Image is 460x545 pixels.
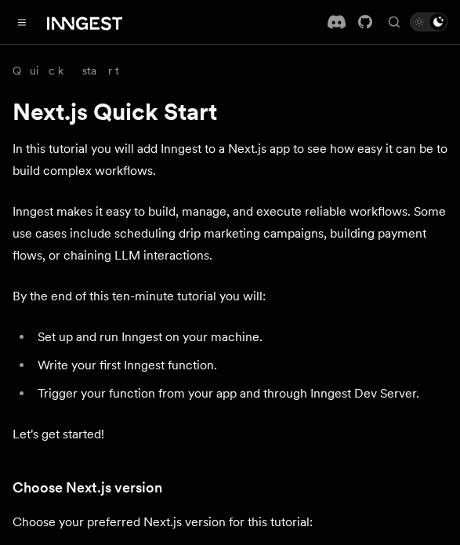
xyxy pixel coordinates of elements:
[13,138,447,182] p: In this tutorial you will add Inngest to a Next.js app to see how easy it can be to build complex...
[13,511,447,533] p: Choose your preferred Next.js version for this tutorial:
[13,97,447,125] h1: Next.js Quick Start
[13,423,447,445] p: Let's get started!
[33,326,447,348] li: Set up and run Inngest on your machine.
[385,13,404,31] button: Find something...
[33,354,447,376] li: Write your first Inngest function.
[410,13,447,31] button: Toggle dark mode
[33,383,447,405] li: Trigger your function from your app and through Inngest Dev Server.
[13,13,31,31] button: Toggle navigation
[13,63,119,78] a: Quick start
[13,477,162,499] a: Choose Next.js version
[13,201,447,267] p: Inngest makes it easy to build, manage, and execute reliable workflows. Some use cases include sc...
[13,285,447,307] p: By the end of this ten-minute tutorial you will:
